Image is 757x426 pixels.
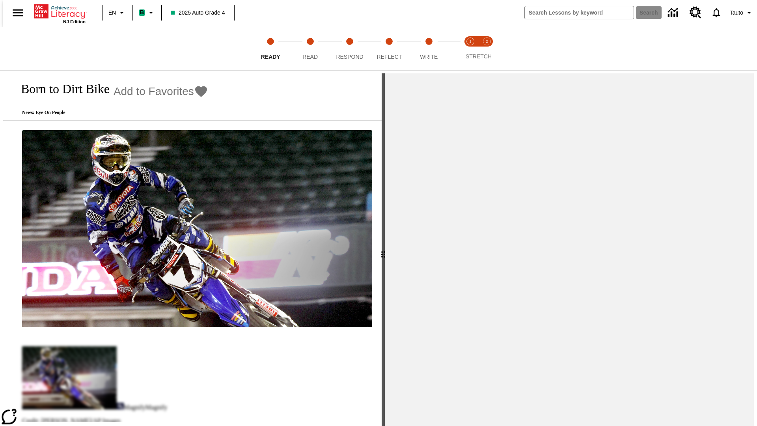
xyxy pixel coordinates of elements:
[663,2,685,24] a: Data Center
[171,9,225,17] span: 2025 Auto Grade 4
[459,27,482,70] button: Stretch Read step 1 of 2
[336,54,363,60] span: Respond
[475,27,498,70] button: Stretch Respond step 2 of 2
[706,2,727,23] a: Notifications
[105,6,130,20] button: Language: EN, Select a language
[34,3,86,24] div: Home
[685,2,706,23] a: Resource Center, Will open in new tab
[22,130,372,327] img: Motocross racer James Stewart flies through the air on his dirt bike.
[248,27,293,70] button: Ready step 1 of 5
[466,53,492,60] span: STRETCH
[406,27,452,70] button: Write step 5 of 5
[6,1,30,24] button: Open side menu
[114,85,194,98] span: Add to Favorites
[366,27,412,70] button: Reflect step 4 of 5
[3,73,382,422] div: reading
[261,54,280,60] span: Ready
[385,73,754,426] div: activity
[486,39,488,43] text: 2
[420,54,438,60] span: Write
[302,54,318,60] span: Read
[140,7,144,17] span: B
[108,9,116,17] span: EN
[730,9,743,17] span: Tauto
[727,6,757,20] button: Profile/Settings
[525,6,634,19] input: search field
[377,54,402,60] span: Reflect
[469,39,471,43] text: 1
[136,6,159,20] button: Boost Class color is mint green. Change class color
[114,84,208,98] button: Add to Favorites - Born to Dirt Bike
[287,27,333,70] button: Read step 2 of 5
[63,19,86,24] span: NJ Edition
[13,110,208,116] p: News: Eye On People
[382,73,385,426] div: Press Enter or Spacebar and then press right and left arrow keys to move the slider
[327,27,373,70] button: Respond step 3 of 5
[13,82,110,96] h1: Born to Dirt Bike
